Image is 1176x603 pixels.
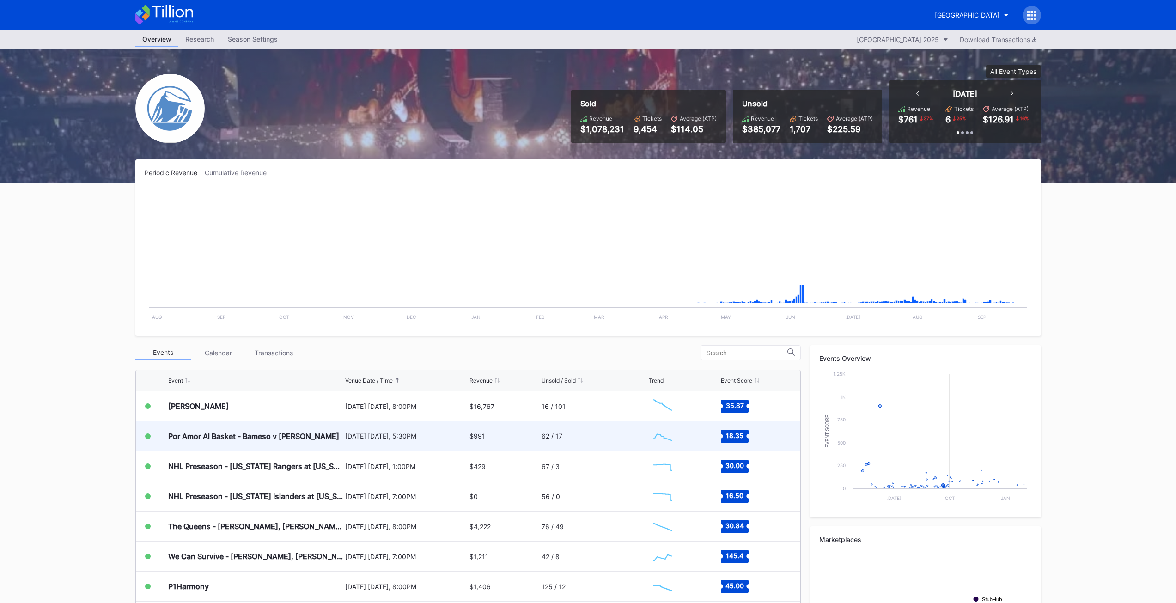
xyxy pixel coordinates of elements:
svg: Chart title [649,455,676,478]
div: Research [178,32,221,46]
button: [GEOGRAPHIC_DATA] 2025 [852,33,953,46]
text: 30.00 [725,462,744,469]
div: Unsold / Sold [542,377,576,384]
text: 35.87 [726,402,744,409]
text: 16.50 [726,492,743,499]
div: $1,211 [469,553,488,560]
div: Revenue [589,115,612,122]
div: Revenue [751,115,774,122]
div: 56 / 0 [542,493,560,500]
div: $1,078,231 [580,124,624,134]
div: [DATE] [DATE], 8:00PM [345,523,468,530]
text: 1k [840,394,846,400]
svg: Chart title [649,485,676,508]
svg: Chart title [649,515,676,538]
div: The Queens - [PERSON_NAME], [PERSON_NAME], [PERSON_NAME], and [PERSON_NAME] [168,522,343,531]
div: Average (ATP) [836,115,873,122]
div: Average (ATP) [992,105,1029,112]
div: [DATE] [DATE], 7:00PM [345,553,468,560]
svg: Chart title [649,545,676,568]
div: [DATE] [DATE], 1:00PM [345,463,468,470]
div: 1,707 [790,124,818,134]
div: Tickets [954,105,974,112]
text: 18.35 [726,431,743,439]
div: Event [168,377,183,384]
div: 67 / 3 [542,463,560,470]
div: $114.05 [671,124,717,134]
div: 42 / 8 [542,553,560,560]
div: P1Harmony [168,582,209,591]
div: Sold [580,99,717,108]
div: We Can Survive - [PERSON_NAME], [PERSON_NAME], [PERSON_NAME], Goo Goo Dolls [168,552,343,561]
text: Mar [593,314,604,320]
text: 250 [837,463,846,468]
div: Download Transactions [960,36,1036,43]
div: Transactions [246,346,302,360]
div: 76 / 49 [542,523,564,530]
div: NHL Preseason - [US_STATE] Islanders at [US_STATE] Devils [168,492,343,501]
div: Average (ATP) [680,115,717,122]
div: Periodic Revenue [145,169,205,177]
div: $761 [898,115,918,124]
div: All Event Types [990,67,1036,75]
div: Revenue [469,377,493,384]
svg: Chart title [819,369,1032,508]
text: [DATE] [886,495,902,501]
div: 125 / 12 [542,583,566,591]
div: Marketplaces [819,536,1032,543]
div: $0 [469,493,478,500]
div: Tickets [798,115,818,122]
div: NHL Preseason - [US_STATE] Rangers at [US_STATE] Devils [168,462,343,471]
svg: Chart title [649,575,676,598]
text: May [720,314,731,320]
text: Nov [343,314,353,320]
text: 0 [843,486,846,491]
text: Aug [913,314,922,320]
input: Search [707,349,787,357]
text: 500 [837,440,846,445]
div: [PERSON_NAME] [168,402,229,411]
div: $16,767 [469,402,494,410]
div: 25 % [956,115,967,122]
img: Devils-Logo.png [135,74,205,143]
button: All Event Types [986,65,1041,78]
text: Oct [279,314,288,320]
text: Event Score [824,414,829,448]
div: 37 % [923,115,934,122]
div: [GEOGRAPHIC_DATA] 2025 [857,36,939,43]
div: Season Settings [221,32,285,46]
svg: Chart title [145,188,1032,327]
div: [DATE] [DATE], 8:00PM [345,402,468,410]
text: Sep [978,314,986,320]
text: Aug [152,314,161,320]
div: [GEOGRAPHIC_DATA] [935,11,999,19]
button: Download Transactions [955,33,1041,46]
div: $1,406 [469,583,491,591]
text: Sep [217,314,225,320]
button: [GEOGRAPHIC_DATA] [928,6,1016,24]
div: 9,454 [634,124,662,134]
text: Oct [944,495,954,501]
div: Events [135,346,191,360]
text: [DATE] [845,314,860,320]
div: 6 [945,115,951,124]
div: Unsold [742,99,873,108]
text: Dec [406,314,415,320]
svg: Chart title [649,425,676,448]
div: $429 [469,463,486,470]
text: Jan [471,314,480,320]
div: [DATE] [DATE], 8:00PM [345,583,468,591]
div: Revenue [907,105,930,112]
div: $4,222 [469,523,491,530]
text: 1.25k [833,371,846,377]
div: $225.59 [827,124,873,134]
a: Overview [135,32,178,47]
text: Jan [1001,495,1010,501]
div: Trend [649,377,664,384]
text: 750 [837,417,846,422]
div: Por Amor Al Basket - Bameso v [PERSON_NAME] [168,432,339,441]
text: 145.4 [726,552,743,560]
a: Research [178,32,221,47]
div: Cumulative Revenue [205,169,274,177]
